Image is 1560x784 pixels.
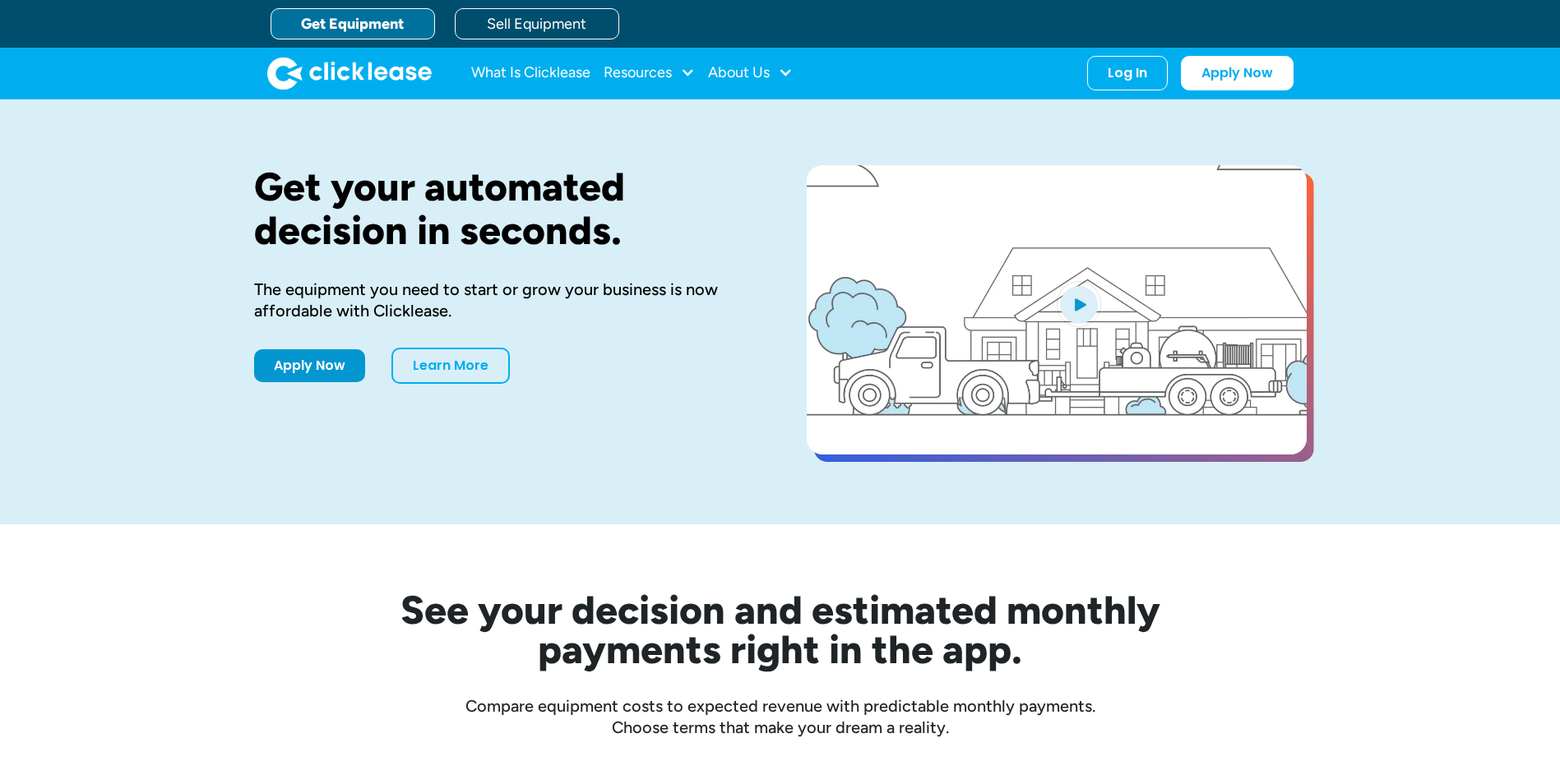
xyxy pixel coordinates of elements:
[267,57,432,90] a: home
[455,8,619,39] a: Sell Equipment
[254,695,1307,738] div: Compare equipment costs to expected revenue with predictable monthly payments. Choose terms that ...
[254,279,754,321] div: The equipment you need to start or grow your business is now affordable with Clicklease.
[1108,65,1147,81] div: Log In
[267,57,432,90] img: Clicklease logo
[807,165,1307,454] a: open lightbox
[320,590,1241,669] h2: See your decision and estimated monthly payments right in the app.
[391,348,510,384] a: Learn More
[708,57,793,90] div: About Us
[471,57,590,90] a: What Is Clicklease
[604,57,695,90] div: Resources
[1181,56,1294,90] a: Apply Now
[1057,281,1101,327] img: Blue play button logo on a light blue circular background
[254,349,365,382] a: Apply Now
[271,8,435,39] a: Get Equipment
[254,165,754,252] h1: Get your automated decision in seconds.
